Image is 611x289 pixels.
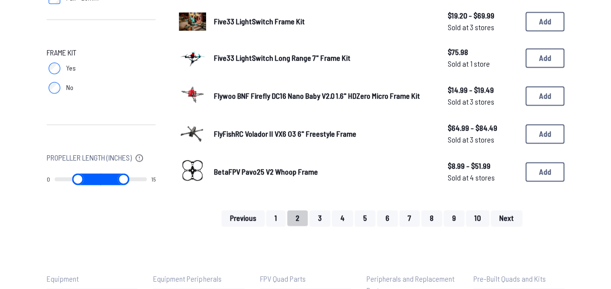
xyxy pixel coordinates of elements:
[214,91,420,100] span: Flywoo BNF Firefly DC16 Nano Baby V2.0 1.6" HDZero Micro Frame Kit
[179,157,206,187] a: image
[47,152,132,163] span: Propeller Length (Inches)
[266,210,285,226] button: 1
[230,214,256,222] span: Previous
[214,17,305,26] span: Five33 LightSwitch Frame Kit
[214,90,432,102] a: Flywoo BNF Firefly DC16 Nano Baby V2.0 1.6" HDZero Micro Frame Kit
[214,167,318,176] span: BetaFPV Pavo25 V2 Whoop Frame
[47,47,76,58] span: Frame Kit
[421,210,442,226] button: 8
[49,82,60,93] input: No
[499,214,514,222] span: Next
[179,12,206,30] img: image
[491,210,522,226] button: Next
[179,157,206,184] img: image
[448,84,518,96] span: $14.99 - $19.49
[179,119,206,149] a: image
[153,272,244,284] p: Equipment Peripherals
[525,48,564,68] button: Add
[448,134,518,145] span: Sold at 3 stores
[473,272,564,284] p: Pre-Built Quads and Kits
[448,58,518,70] span: Sold at 1 store
[448,160,518,172] span: $8.99 - $51.99
[179,38,206,75] img: image
[214,129,356,138] span: FlyFishRC Volador II VX6 O3 6" Freestyle Frame
[448,122,518,134] span: $64.99 - $84.49
[179,81,206,111] a: image
[525,86,564,106] button: Add
[355,210,375,226] button: 5
[179,8,206,35] a: image
[525,12,564,31] button: Add
[222,210,264,226] button: Previous
[448,46,518,58] span: $75.98
[400,210,419,226] button: 7
[448,96,518,108] span: Sold at 3 stores
[260,272,351,284] p: FPV Quad Parts
[47,272,138,284] p: Equipment
[466,210,489,226] button: 10
[310,210,330,226] button: 3
[66,63,76,73] span: Yes
[214,53,350,62] span: Five33 LightSwitch Long Range 7" Frame Kit
[377,210,398,226] button: 6
[525,124,564,144] button: Add
[214,16,432,27] a: Five33 LightSwitch Frame Kit
[214,166,432,178] a: BetaFPV Pavo25 V2 Whoop Frame
[214,128,432,140] a: FlyFishRC Volador II VX6 O3 6" Freestyle Frame
[448,172,518,183] span: Sold at 4 stores
[66,83,73,92] span: No
[214,52,432,64] a: Five33 LightSwitch Long Range 7" Frame Kit
[49,62,60,74] input: Yes
[525,162,564,181] button: Add
[448,10,518,21] span: $19.20 - $69.99
[444,210,464,226] button: 9
[47,175,50,183] output: 0
[448,21,518,33] span: Sold at 3 stores
[179,43,206,73] a: image
[179,81,206,108] img: image
[179,119,206,146] img: image
[151,175,156,183] output: 15
[332,210,353,226] button: 4
[287,210,308,226] button: 2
